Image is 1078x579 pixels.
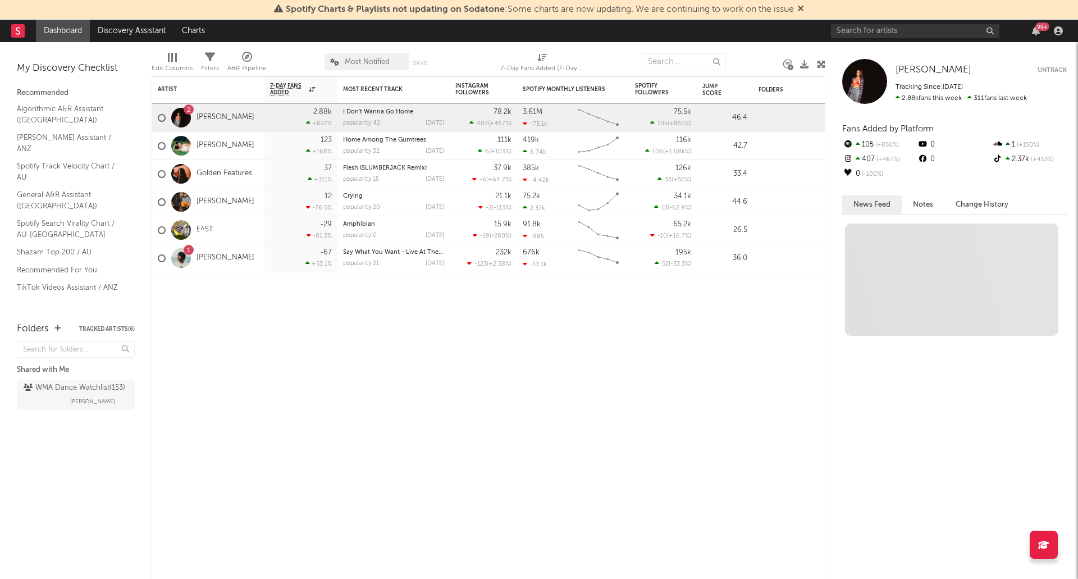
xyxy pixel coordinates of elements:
[17,189,124,212] a: General A&R Assistant ([GEOGRAPHIC_DATA])
[343,137,444,143] div: Home Among The Gumtrees
[1032,26,1040,35] button: 99+
[500,62,584,75] div: 7-Day Fans Added (7-Day Fans Added)
[197,141,254,151] a: [PERSON_NAME]
[17,380,135,410] a: WMA Dance Watchlist(153)[PERSON_NAME]
[488,261,510,267] span: +2.38 %
[17,131,124,154] a: [PERSON_NAME] Assistant / ANZ
[573,160,624,188] svg: Chart title
[860,171,883,177] span: -100 %
[321,136,332,144] div: 123
[17,217,124,240] a: Spotify Search Virality Chart / AU-[GEOGRAPHIC_DATA]
[657,233,667,239] span: -10
[494,205,510,211] span: -113 %
[426,204,444,211] div: [DATE]
[523,108,542,116] div: 3.61M
[500,48,584,80] div: 7-Day Fans Added (7-Day Fans Added)
[426,232,444,239] div: [DATE]
[523,204,545,212] div: 2.37k
[490,121,510,127] span: +467 %
[523,221,541,228] div: 91.8k
[201,62,219,75] div: Filters
[645,148,691,155] div: ( )
[152,48,193,80] div: Edit Columns
[497,136,511,144] div: 111k
[702,195,747,209] div: 44.6
[17,281,124,294] a: TikTok Videos Assistant / ANZ
[661,205,668,211] span: 13
[573,104,624,132] svg: Chart title
[270,83,306,96] span: 7-Day Fans Added
[842,152,917,167] div: 407
[343,249,504,256] a: Say What You Want - Live At The [GEOGRAPHIC_DATA]
[657,176,691,183] div: ( )
[494,108,511,116] div: 78.2k
[523,176,549,184] div: -4.42k
[320,221,332,228] div: -29
[573,132,624,160] svg: Chart title
[343,148,380,154] div: popularity: 32
[197,225,213,235] a: E^ST
[917,138,992,152] div: 0
[917,152,992,167] div: 0
[674,108,691,116] div: 75.5k
[343,193,444,199] div: Crying
[676,136,691,144] div: 116k
[496,249,511,256] div: 232k
[306,204,332,211] div: -76.5 %
[523,232,544,240] div: -985
[874,142,899,148] span: +850 %
[201,48,219,80] div: Filters
[842,195,902,214] button: News Feed
[702,252,747,265] div: 36.0
[474,261,487,267] span: -123
[197,197,254,207] a: [PERSON_NAME]
[343,109,413,115] a: I Don't Wanna Go Home
[485,149,489,155] span: 6
[17,341,135,358] input: Search for folders...
[523,165,539,172] div: 385k
[305,260,332,267] div: +53.1 %
[286,5,505,14] span: Spotify Charts & Playlists not updating on Sodatone
[759,86,843,93] div: Folders
[426,176,444,183] div: [DATE]
[197,169,252,179] a: Golden Features
[79,326,135,332] button: Tracked Artists(6)
[669,205,689,211] span: -62.9 %
[343,109,444,115] div: I Don't Wanna Go Home
[343,221,444,227] div: Amphibian
[473,232,511,239] div: ( )
[494,221,511,228] div: 15.9k
[842,138,917,152] div: 105
[36,20,90,42] a: Dashboard
[17,160,124,183] a: Spotify Track Velocity Chart / AU
[426,148,444,154] div: [DATE]
[573,244,624,272] svg: Chart title
[343,193,363,199] a: Crying
[197,253,254,263] a: [PERSON_NAME]
[635,83,674,96] div: Spotify Followers
[669,121,689,127] span: +850 %
[343,120,380,126] div: popularity: 42
[842,167,917,181] div: 0
[642,53,726,70] input: Search...
[669,233,689,239] span: +16.7 %
[896,65,971,75] span: [PERSON_NAME]
[343,176,379,183] div: popularity: 15
[17,264,124,276] a: Recommended For You
[831,24,999,38] input: Search for artists
[494,165,511,172] div: 37.9k
[702,224,747,237] div: 26.5
[523,148,546,156] div: 6.74k
[227,48,267,80] div: A&R Pipeline
[875,157,900,163] span: +467 %
[90,20,174,42] a: Discovery Assistant
[17,322,49,336] div: Folders
[308,176,332,183] div: +311 %
[650,232,691,239] div: ( )
[523,86,607,93] div: Spotify Monthly Listeners
[17,363,135,377] div: Shared with Me
[491,149,510,155] span: +103 %
[573,188,624,216] svg: Chart title
[944,195,1020,214] button: Change History
[702,167,747,181] div: 33.4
